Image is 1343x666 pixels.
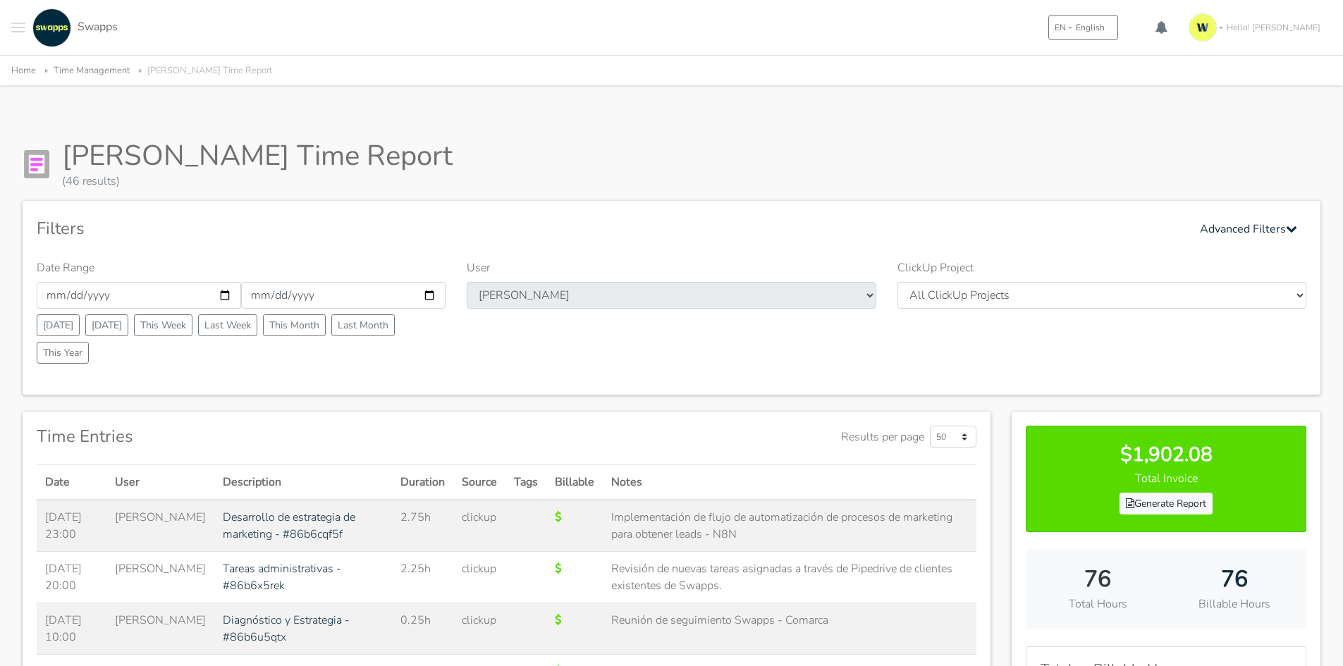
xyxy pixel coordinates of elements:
[29,8,118,47] a: Swapps
[603,500,976,552] td: Implementación de flujo de automatización de procesos de marketing para obtener leads - N8N
[223,612,350,645] a: Diagnóstico y Estrategia - #86b6u5qtx
[37,259,94,276] label: Date Range
[106,465,214,500] th: User
[1177,596,1292,612] p: Billable Hours
[37,500,106,552] td: [DATE] 23:00
[223,510,355,542] a: Desarrollo de estrategia de marketing - #86b6cqf5f
[1040,566,1155,593] h2: 76
[37,218,85,239] h4: Filters
[11,64,36,77] a: Home
[37,426,133,447] h4: Time Entries
[37,342,89,364] button: This Year
[1048,15,1118,40] button: ENEnglish
[134,314,192,336] button: This Week
[392,552,453,603] td: 2.25h
[133,63,272,79] li: [PERSON_NAME] Time Report
[37,552,106,603] td: [DATE] 20:00
[85,314,128,336] button: [DATE]
[37,603,106,655] td: [DATE] 10:00
[1041,470,1292,487] p: Total Invoice
[62,139,453,173] h1: [PERSON_NAME] Time Report
[214,465,392,500] th: Description
[392,465,453,500] th: Duration
[453,500,505,552] td: clickup
[467,259,490,276] label: User
[32,8,71,47] img: swapps-linkedin-v2.jpg
[37,314,80,336] button: [DATE]
[392,500,453,552] td: 2.75h
[1040,596,1155,612] p: Total Hours
[11,8,25,47] button: Toggle navigation menu
[505,465,546,500] th: Tags
[453,465,505,500] th: Source
[62,173,453,190] div: (46 results)
[1076,21,1105,34] span: English
[106,500,214,552] td: [PERSON_NAME]
[223,561,341,593] a: Tareas administrativas - #86b6x5rek
[198,314,257,336] button: Last Week
[1227,21,1320,34] span: Hello! [PERSON_NAME]
[603,465,976,500] th: Notes
[106,552,214,603] td: [PERSON_NAME]
[106,603,214,655] td: [PERSON_NAME]
[1189,13,1217,42] img: isotipo-3-3e143c57.png
[78,19,118,35] span: Swapps
[1177,566,1292,593] h2: 76
[1041,443,1292,467] h3: $1,902.08
[1191,215,1306,242] button: Advanced Filters
[546,465,603,500] th: Billable
[23,150,51,178] img: Report Icon
[603,603,976,655] td: Reunión de seguimiento Swapps - Comarca
[54,64,130,77] a: Time Management
[453,552,505,603] td: clickup
[603,552,976,603] td: Revisión de nuevas tareas asignadas a través de Pipedrive de clientes existentes de Swapps.
[331,314,395,336] button: Last Month
[1183,8,1332,47] a: Hello! [PERSON_NAME]
[841,428,924,445] label: Results per page
[263,314,326,336] button: This Month
[392,603,453,655] td: 0.25h
[37,465,106,500] th: Date
[453,603,505,655] td: clickup
[897,259,974,276] label: ClickUp Project
[1120,493,1213,514] a: Generate Report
